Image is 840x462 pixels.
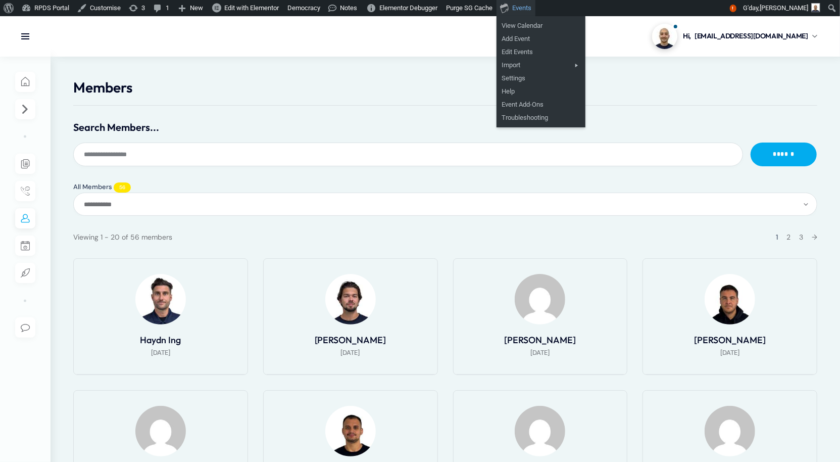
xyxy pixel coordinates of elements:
a: View Calendar [497,19,585,32]
a: Event Add-Ons [497,98,585,111]
div: Viewing 1 - 20 of 56 members [73,231,172,243]
span: [DATE] [151,347,170,359]
div: Members directory main navigation [73,181,817,193]
a: → [812,233,817,242]
img: Profile Photo [705,406,755,456]
img: Profile Photo [515,406,565,456]
img: Profile Photo [515,274,565,325]
img: Profile Photo [325,406,376,456]
span: ! [730,5,736,12]
span: [DATE] [341,347,360,359]
a: Add Event [497,32,585,45]
a: Settings [497,72,585,85]
a: Import [497,59,585,72]
span: Hi, [683,31,691,41]
a: Troubleshooting [497,111,585,124]
a: Help [497,85,585,98]
img: Profile Photo [135,274,186,325]
span: [EMAIL_ADDRESS][DOMAIN_NAME] [695,31,808,41]
img: Profile Photo [705,274,755,325]
a: Profile picture of Cristian CHi,[EMAIL_ADDRESS][DOMAIN_NAME] [652,24,817,49]
img: Profile Photo [325,274,376,325]
span: 1 [776,233,778,242]
div: Members directory secondary navigation [73,193,817,216]
a: [PERSON_NAME] [315,334,386,346]
h1: Members [73,79,817,96]
img: Profile picture of Cristian C [652,24,677,49]
img: Profile Photo [135,406,186,456]
a: 2 [786,233,790,242]
span: 56 [114,182,131,193]
a: Haydn Ing [140,334,181,346]
a: [PERSON_NAME] [504,334,576,346]
span: [DATE] [530,347,550,359]
a: All Members56 [73,182,131,193]
span: [DATE] [720,347,739,359]
a: 3 [799,233,803,242]
a: [PERSON_NAME] [694,334,766,346]
span: Edit with Elementor [224,4,279,12]
span: [PERSON_NAME] [760,4,808,12]
a: Edit Events [497,45,585,59]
